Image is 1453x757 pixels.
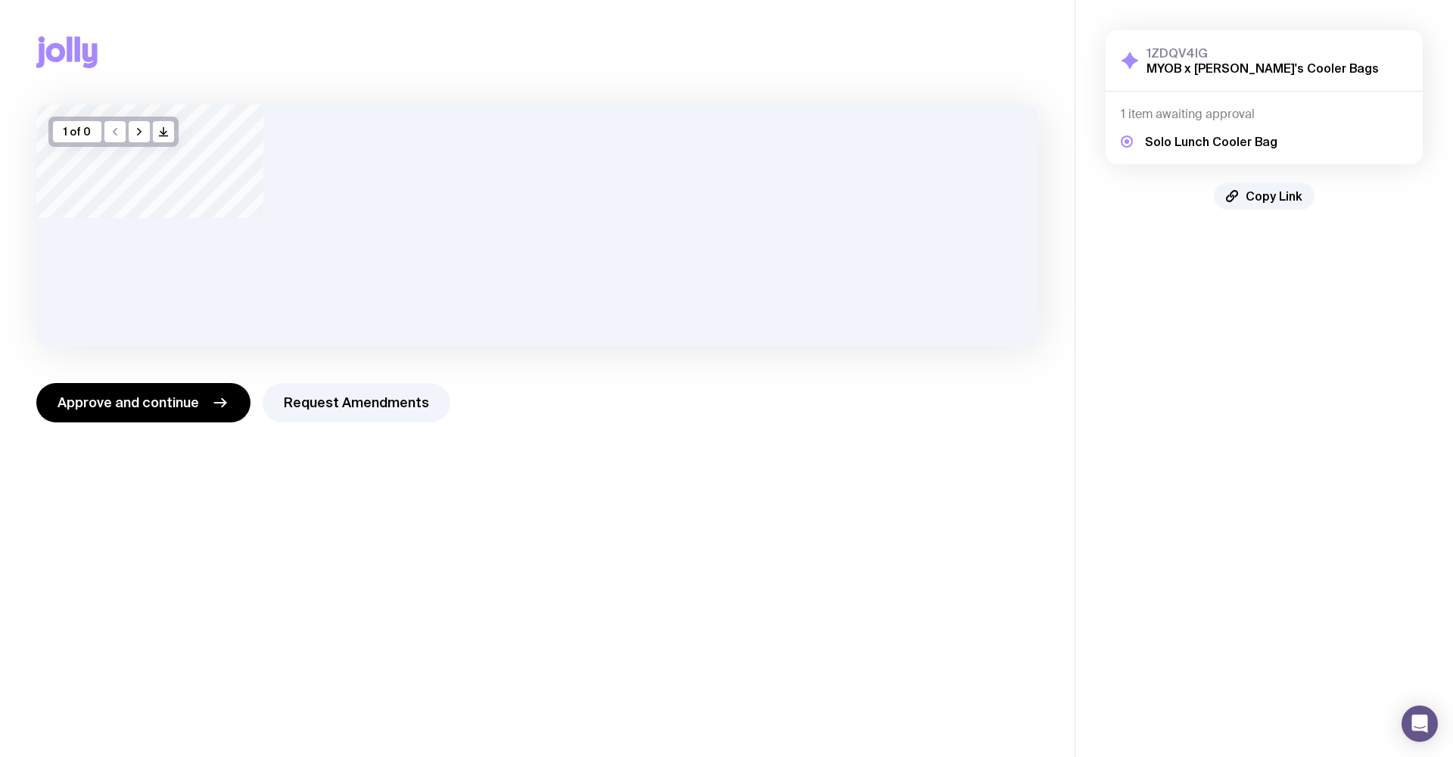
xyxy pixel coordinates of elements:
[1214,182,1315,210] button: Copy Link
[160,128,168,136] g: /> />
[58,394,199,412] span: Approve and continue
[53,121,101,142] div: 1 of 0
[153,121,174,142] button: />/>
[263,383,450,422] button: Request Amendments
[1145,134,1277,149] h5: Solo Lunch Cooler Bag
[1402,706,1438,742] div: Open Intercom Messenger
[36,383,250,422] button: Approve and continue
[1121,107,1408,122] h4: 1 item awaiting approval
[1147,45,1379,61] h3: 1ZDQV4IG
[1147,61,1379,76] h2: MYOB x [PERSON_NAME]'s Cooler Bags
[1246,188,1302,204] span: Copy Link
